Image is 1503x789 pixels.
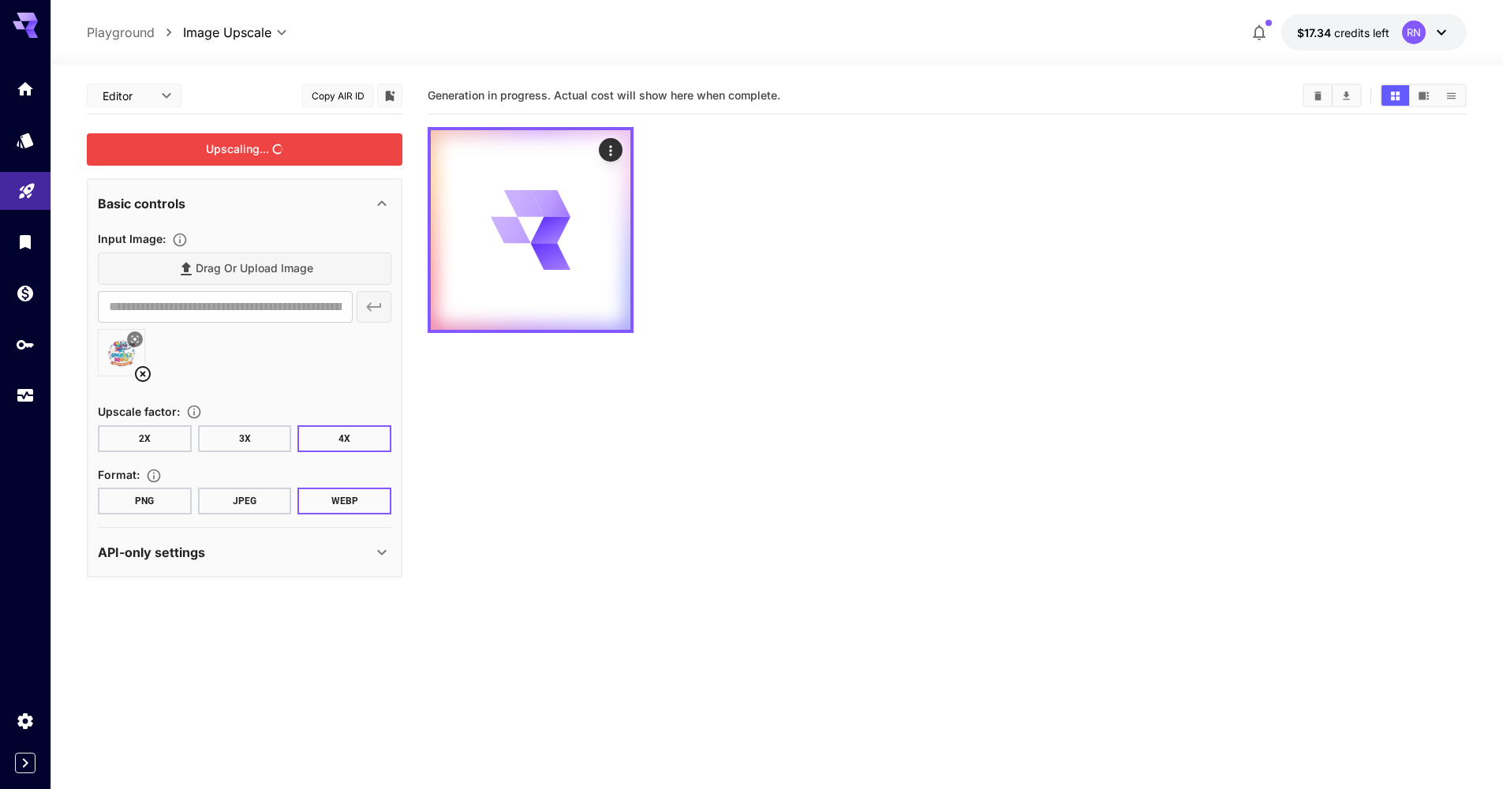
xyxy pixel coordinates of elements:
[198,488,292,514] button: JPEG
[1381,85,1409,106] button: Show media in grid view
[198,425,292,452] button: 3X
[428,88,780,102] span: Generation in progress. Actual cost will show here when complete.
[16,283,35,303] div: Wallet
[98,185,391,222] div: Basic controls
[166,232,194,248] button: Specifies the input image to be processed.
[180,404,208,420] button: Choose the level of upscaling to be performed on the image.
[16,386,35,406] div: Usage
[1297,26,1334,39] span: $17.34
[1380,84,1467,107] div: Show media in grid viewShow media in video viewShow media in list view
[98,232,166,245] span: Input Image :
[16,232,35,252] div: Library
[1304,85,1332,106] button: Clear All
[302,84,373,107] button: Copy AIR ID
[1334,26,1389,39] span: credits left
[1303,84,1362,107] div: Clear AllDownload All
[103,88,151,104] span: Editor
[1438,85,1465,106] button: Show media in list view
[98,425,192,452] button: 2X
[98,533,391,571] div: API-only settings
[17,176,36,196] div: Playground
[16,711,35,731] div: Settings
[1402,21,1426,44] div: RN
[1410,85,1438,106] button: Show media in video view
[87,23,155,42] a: Playground
[16,335,35,354] div: API Keys
[599,138,623,162] div: Actions
[140,468,168,484] button: Choose the file format for the output image.
[98,468,140,481] span: Format :
[98,194,185,213] p: Basic controls
[1281,14,1467,50] button: $17.34266RN
[87,23,183,42] nav: breadcrumb
[1333,85,1360,106] button: Download All
[183,23,271,42] span: Image Upscale
[98,488,192,514] button: PNG
[297,425,391,452] button: 4X
[16,79,35,99] div: Home
[297,488,391,514] button: WEBP
[383,86,397,105] button: Add to library
[98,543,205,562] p: API-only settings
[16,130,35,150] div: Models
[1297,24,1389,41] div: $17.34266
[98,405,180,418] span: Upscale factor :
[15,753,36,773] button: Expand sidebar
